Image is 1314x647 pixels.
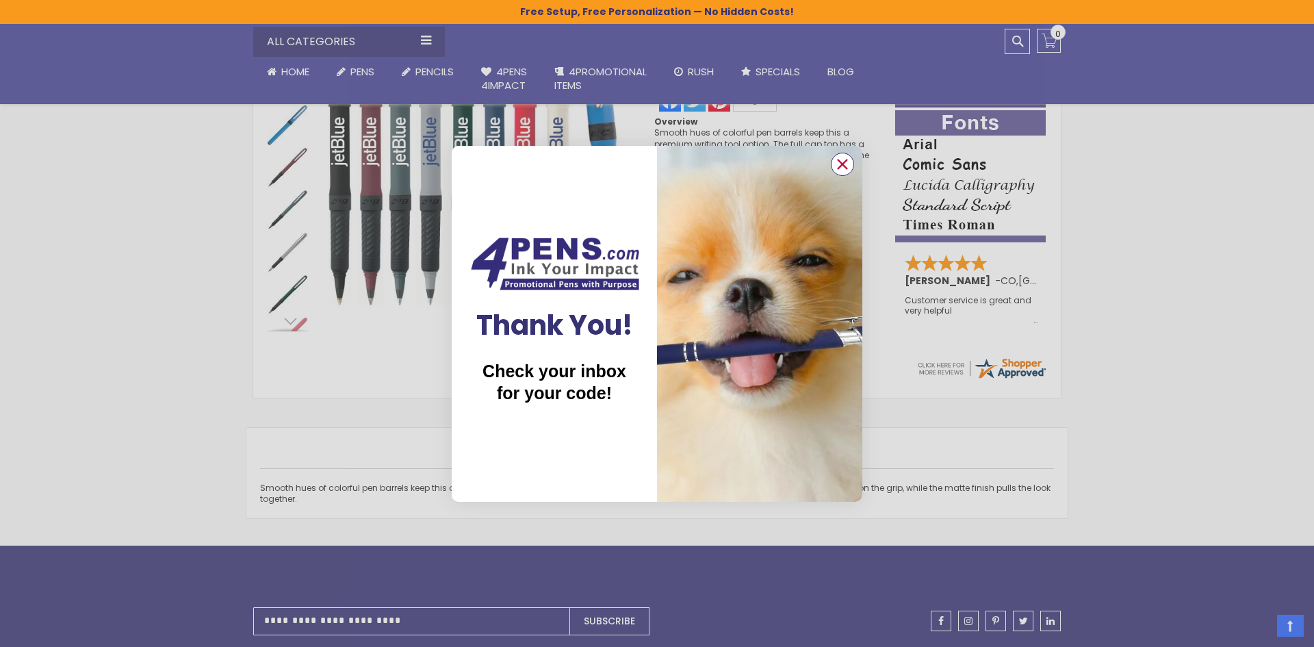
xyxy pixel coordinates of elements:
[465,233,643,294] img: Couch
[831,153,854,176] button: Close dialog
[476,306,633,344] span: Thank You!
[482,361,626,403] span: Check your inbox for your code!
[657,146,862,502] img: b2d7038a-49cb-4a70-a7cc-c7b8314b33fd.jpeg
